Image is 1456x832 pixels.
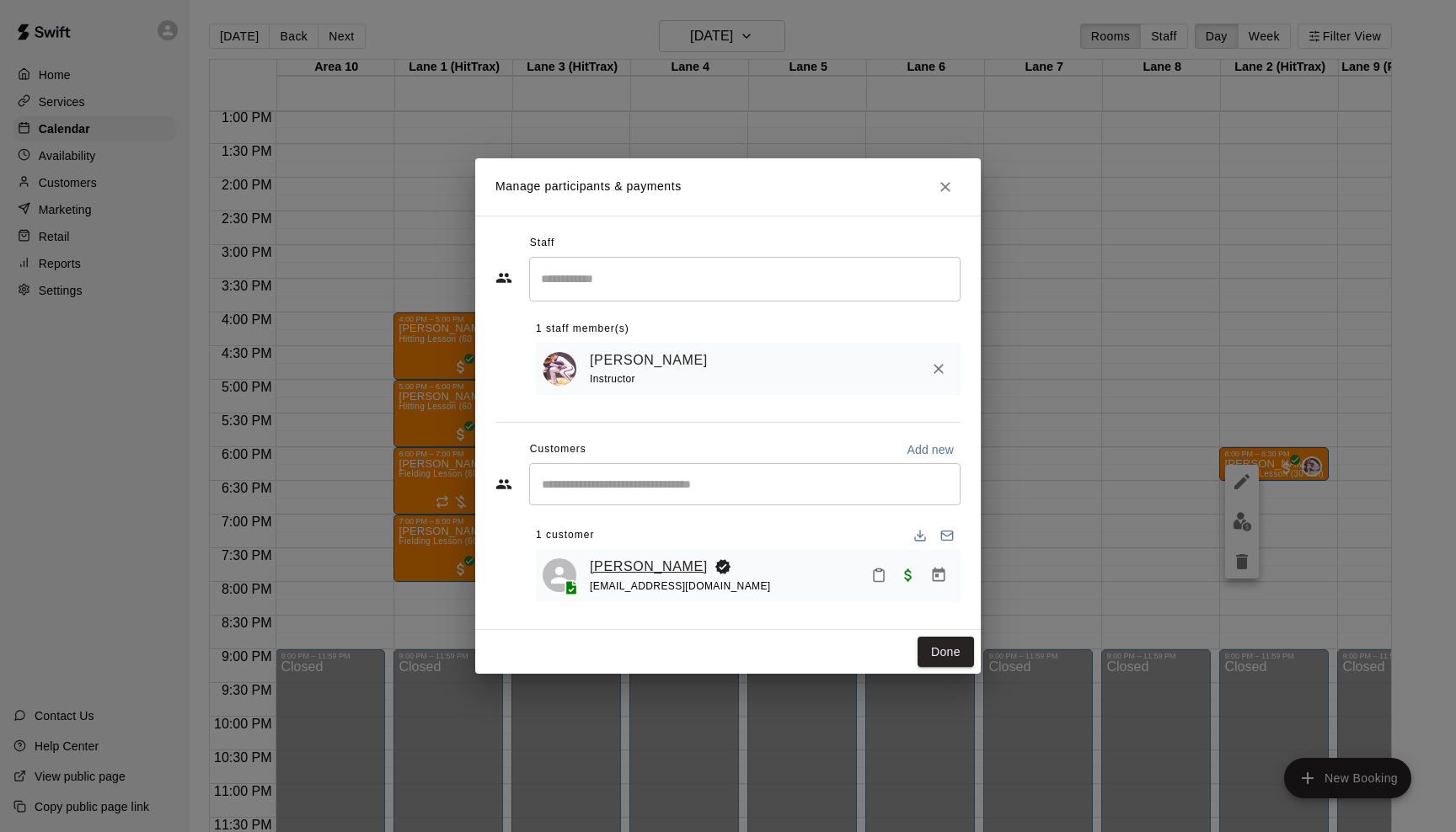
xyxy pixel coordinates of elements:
[590,373,635,385] span: Instructor
[864,561,893,589] button: Mark attendance
[536,316,629,343] span: 1 staff member(s)
[900,436,961,463] button: Add new
[715,558,731,575] svg: Booking Owner
[918,637,974,668] button: Done
[529,463,961,505] div: Start typing to search customers...
[529,257,961,301] div: Search staff
[893,568,923,582] span: Paid with Card
[495,269,512,286] svg: Staff
[907,441,954,458] p: Add new
[590,556,708,578] a: [PERSON_NAME]
[543,352,576,386] img: Michael Johnson
[543,558,576,592] div: Sean M
[495,178,682,195] p: Manage participants & payments
[530,436,586,463] span: Customers
[536,522,594,549] span: 1 customer
[590,580,771,592] span: [EMAIL_ADDRESS][DOMAIN_NAME]
[907,522,934,549] button: Download list
[590,349,708,371] a: [PERSON_NAME]
[530,230,554,257] span: Staff
[495,476,512,493] svg: Customers
[923,560,954,590] button: Manage bookings & payment
[934,522,961,549] button: Email participants
[923,354,954,384] button: Remove
[930,172,961,202] button: Close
